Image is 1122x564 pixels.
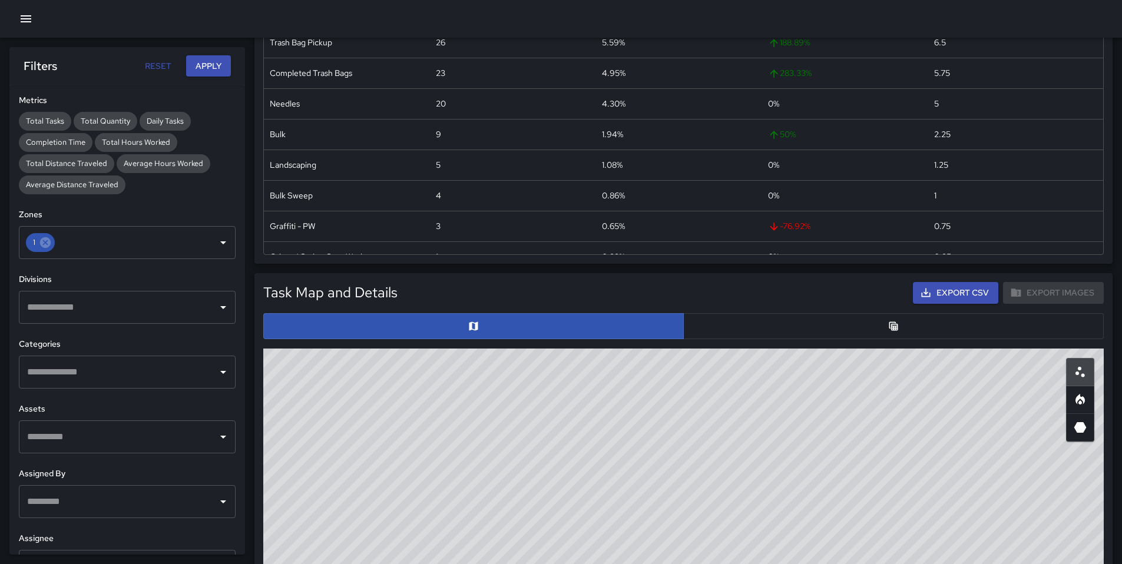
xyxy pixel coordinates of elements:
[913,282,998,304] button: Export CSV
[596,180,762,211] div: 0.86%
[596,58,762,88] div: 4.95%
[430,211,596,241] div: 3
[1066,413,1094,442] button: 3D Heatmap
[19,115,71,127] span: Total Tasks
[928,180,1094,211] div: 1
[24,57,57,75] h6: Filters
[768,98,779,109] span: 0 %
[19,338,236,351] h6: Categories
[596,150,762,180] div: 1.08%
[430,88,596,119] div: 20
[928,241,1094,272] div: 0.25
[95,133,177,152] div: Total Hours Worked
[264,58,430,88] div: Completed Trash Bags
[215,234,231,251] button: Open
[768,160,779,170] span: 0 %
[1073,393,1087,407] svg: Heatmap
[768,190,779,201] span: 0 %
[19,94,236,107] h6: Metrics
[1066,358,1094,386] button: Scatterplot
[596,119,762,150] div: 1.94%
[19,403,236,416] h6: Assets
[19,175,125,194] div: Average Distance Traveled
[768,211,922,241] span: -76.92 %
[19,208,236,221] h6: Zones
[140,112,191,131] div: Daily Tasks
[264,241,430,272] div: Grime / Stain - Spot Wash
[215,364,231,380] button: Open
[140,115,191,127] span: Daily Tasks
[264,211,430,241] div: Graffiti - PW
[1073,420,1087,434] svg: 3D Heatmap
[430,58,596,88] div: 23
[928,88,1094,119] div: 5
[263,313,684,339] button: Map
[928,119,1094,150] div: 2.25
[95,137,177,148] span: Total Hours Worked
[928,150,1094,180] div: 1.25
[19,133,92,152] div: Completion Time
[1073,365,1087,379] svg: Scatterplot
[26,237,42,248] span: 1
[928,211,1094,241] div: 0.75
[430,180,596,211] div: 4
[19,154,114,173] div: Total Distance Traveled
[264,27,430,58] div: Trash Bag Pickup
[74,115,137,127] span: Total Quantity
[596,211,762,241] div: 0.65%
[430,119,596,150] div: 9
[264,119,430,150] div: Bulk
[768,120,922,150] span: 50 %
[768,251,779,262] span: 0 %
[596,88,762,119] div: 4.30%
[26,233,55,252] div: 1
[117,158,210,170] span: Average Hours Worked
[683,313,1104,339] button: Table
[430,150,596,180] div: 5
[430,27,596,58] div: 26
[215,299,231,316] button: Open
[139,55,177,77] button: Reset
[1066,386,1094,414] button: Heatmap
[768,28,922,58] span: 188.89 %
[264,180,430,211] div: Bulk Sweep
[888,320,899,332] svg: Table
[19,179,125,191] span: Average Distance Traveled
[928,27,1094,58] div: 6.5
[19,273,236,286] h6: Divisions
[263,283,398,302] h5: Task Map and Details
[19,158,114,170] span: Total Distance Traveled
[430,241,596,272] div: 1
[264,88,430,119] div: Needles
[19,467,236,480] h6: Assigned By
[186,55,231,77] button: Apply
[19,112,71,131] div: Total Tasks
[928,58,1094,88] div: 5.75
[19,532,236,545] h6: Assignee
[74,112,137,131] div: Total Quantity
[264,150,430,180] div: Landscaping
[19,137,92,148] span: Completion Time
[596,27,762,58] div: 5.59%
[768,58,922,88] span: 283.33 %
[468,320,479,332] svg: Map
[596,241,762,272] div: 0.22%
[215,493,231,510] button: Open
[117,154,210,173] div: Average Hours Worked
[215,429,231,445] button: Open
